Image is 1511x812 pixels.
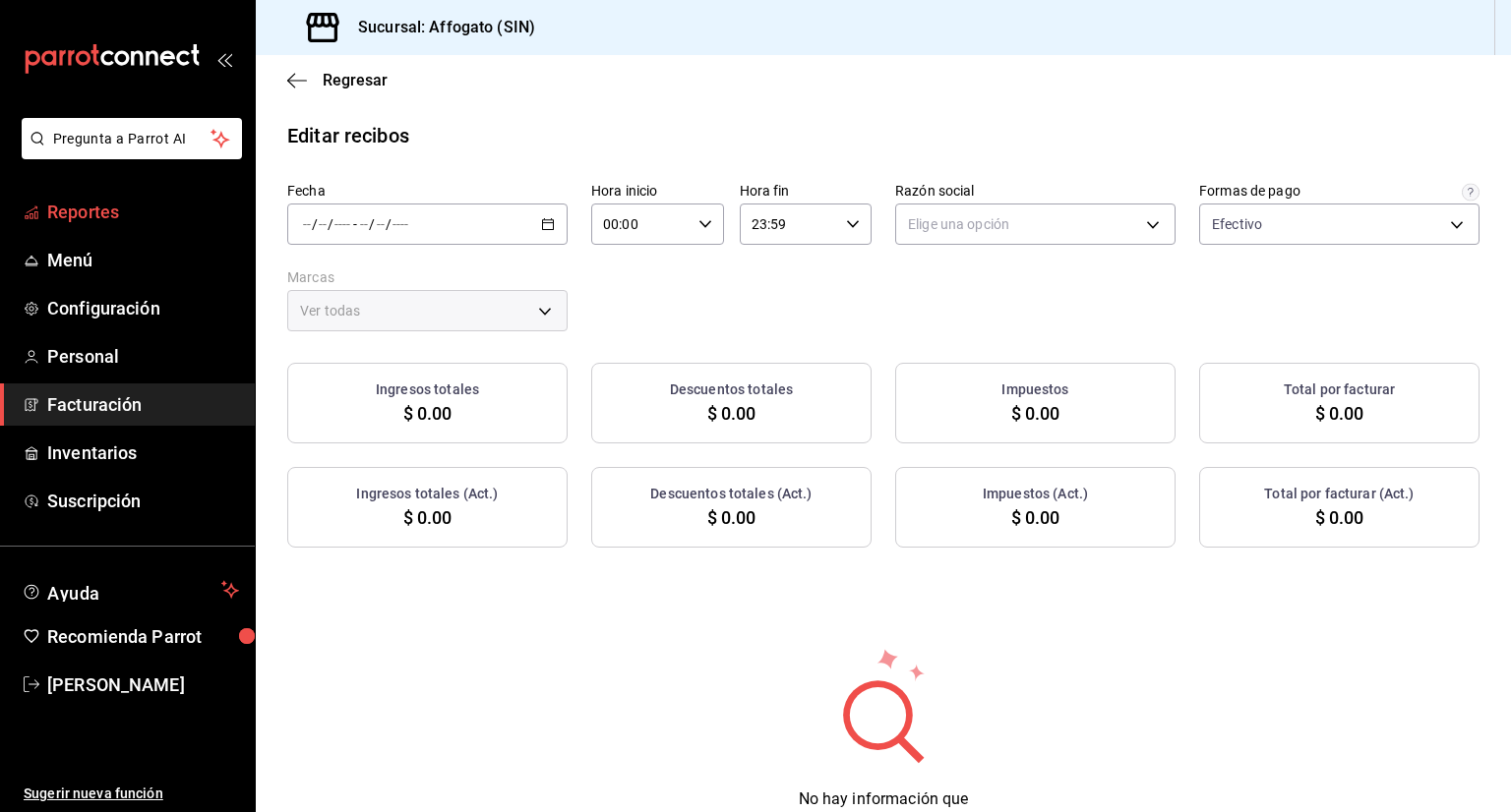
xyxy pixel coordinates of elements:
svg: Solo se mostrarán las órdenes que fueron pagadas exclusivamente con las formas de pago selecciona... [1462,184,1480,202]
span: $ 0.00 [1315,400,1364,427]
button: open_drawer_menu [216,51,232,67]
h3: Descuentos totales (Act.) [650,484,812,504]
span: Configuración [47,295,239,321]
div: Elige una opción [895,203,1176,245]
div: Formas de pago [1199,184,1300,198]
span: / [328,216,333,232]
span: Pregunta a Parrot AI [53,129,212,149]
span: / [369,216,375,232]
span: $ 0.00 [1011,400,1060,427]
h3: Sucursal: Affogato (SIN) [342,16,535,39]
h3: Impuestos (Act.) [983,484,1088,504]
span: / [386,216,392,232]
span: Ayuda [47,578,213,602]
label: Hora inicio [591,184,724,198]
span: Regresar [323,71,388,89]
input: -- [359,216,369,232]
h3: Descuentos totales [670,379,793,400]
span: / [312,216,318,232]
input: -- [376,216,386,232]
button: Regresar [287,71,388,89]
a: Pregunta a Parrot AI [14,143,242,163]
h3: Total por facturar (Act.) [1264,484,1414,504]
span: Reportes [47,199,239,225]
input: -- [302,216,312,232]
span: [PERSON_NAME] [47,671,239,698]
label: Fecha [287,184,568,198]
span: Recomienda Parrot [47,623,239,650]
input: -- [318,216,328,232]
span: $ 0.00 [403,504,453,531]
label: Razón social [895,184,1176,198]
span: Ver todas [300,301,360,320]
input: ---- [392,216,409,232]
span: $ 0.00 [707,504,756,531]
span: Sugerir nueva función [24,783,239,804]
span: Menú [47,247,239,273]
span: $ 0.00 [1011,504,1060,531]
label: Marcas [287,270,568,284]
label: Hora fin [740,184,873,198]
h3: Total por facturar [1284,379,1395,400]
h3: Impuestos [1001,379,1068,400]
span: Suscripción [47,488,239,514]
span: Inventarios [47,439,239,466]
h3: Ingresos totales [376,379,479,400]
span: Personal [47,343,239,370]
span: - [353,216,357,232]
span: $ 0.00 [707,400,756,427]
h3: Ingresos totales (Act.) [356,484,498,504]
div: Editar recibos [287,121,409,150]
span: Efectivo [1212,214,1262,234]
button: Pregunta a Parrot AI [22,118,242,159]
span: Facturación [47,391,239,418]
span: $ 0.00 [1315,504,1364,531]
span: $ 0.00 [403,400,453,427]
input: ---- [333,216,351,232]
